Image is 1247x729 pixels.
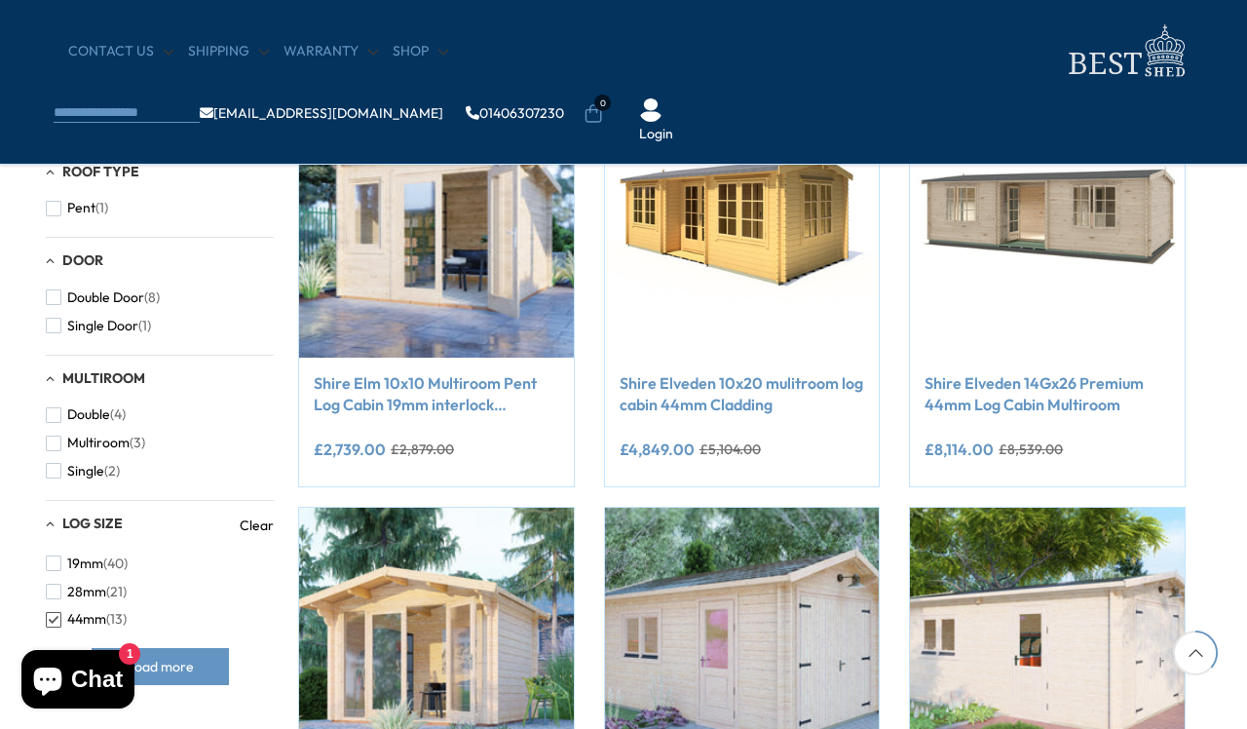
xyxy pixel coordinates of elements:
a: Clear [240,516,274,535]
span: Log Size [62,515,123,532]
ins: £2,739.00 [314,441,386,457]
button: 44mm [46,605,127,633]
button: Single [46,457,120,485]
inbox-online-store-chat: Shopify online store chat [16,650,140,713]
span: Single Door [67,318,138,334]
del: £5,104.00 [699,442,761,456]
a: [EMAIL_ADDRESS][DOMAIN_NAME] [200,106,443,120]
span: Multiroom [62,369,145,387]
button: 28mm [46,578,127,606]
a: Shipping [188,42,269,61]
button: Multiroom [46,429,145,457]
span: (1) [95,200,108,216]
span: (13) [106,611,127,628]
a: Shire Elveden 14Gx26 Premium 44mm Log Cabin Multiroom [925,372,1170,416]
ins: £4,849.00 [620,441,695,457]
span: (4) [110,406,126,423]
span: Door [62,251,103,269]
span: Double Door [67,289,144,306]
span: Double [67,406,110,423]
button: Load more [92,648,229,685]
img: User Icon [639,98,662,122]
span: 19mm [67,556,103,572]
span: (21) [106,584,127,600]
img: Shire Elveden 14Gx26 Premium Log Cabin Multiroom - Best Shed [910,83,1185,358]
button: Double Door [46,284,160,312]
a: Shire Elm 10x10 Multiroom Pent Log Cabin 19mm interlock Cladding [314,372,559,416]
span: (40) [103,556,128,572]
a: 01406307230 [466,106,564,120]
button: 19mm [46,550,128,578]
a: Shop [393,42,448,61]
span: (8) [144,289,160,306]
span: (1) [138,318,151,334]
a: Warranty [283,42,378,61]
button: Single Door [46,312,151,340]
a: Shire Elveden 10x20 mulitroom log cabin 44mm Cladding [620,372,865,416]
span: (3) [130,435,145,451]
del: £2,879.00 [391,442,454,456]
span: (2) [104,463,120,480]
span: 28mm [67,584,106,600]
img: Shire Elm 10x10 Multiroom Pent Log Cabin 19mm interlock Cladding - Best Shed [299,83,574,358]
button: Double [46,401,126,429]
span: Roof Type [62,163,139,180]
ins: £8,114.00 [925,441,994,457]
a: 0 [584,104,603,124]
img: logo [1057,19,1193,83]
a: Login [639,125,673,144]
span: 44mm [67,611,106,628]
span: Single [67,463,104,480]
span: 0 [594,95,611,111]
a: CONTACT US [68,42,173,61]
img: Shire Elveden 10x20 mulitroom log cabin 44mm Cladding - Best Shed [605,83,880,358]
span: Multiroom [67,435,130,451]
button: Pent [46,194,108,222]
span: Load more [127,660,194,673]
span: Pent [67,200,95,216]
del: £8,539.00 [999,442,1063,456]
